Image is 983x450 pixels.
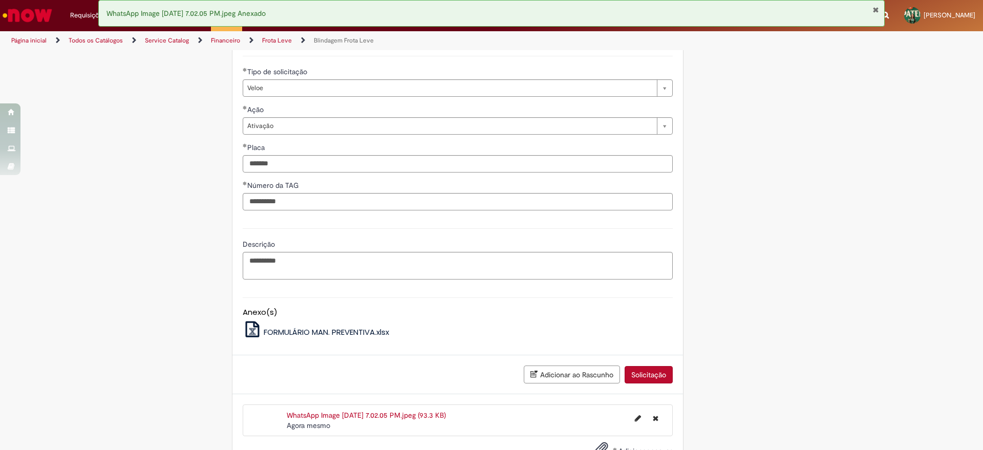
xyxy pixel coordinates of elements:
button: Editar nome de arquivo WhatsApp Image 2025-09-30 at 7.02.05 PM.jpeg [629,410,647,426]
span: Requisições [70,10,106,20]
a: Financeiro [211,36,240,45]
h5: Anexo(s) [243,308,673,317]
a: Blindagem Frota Leve [314,36,374,45]
a: Página inicial [11,36,47,45]
a: Service Catalog [145,36,189,45]
img: ServiceNow [1,5,54,26]
span: Número da TAG [247,181,301,190]
span: Ativação [247,118,652,134]
span: Obrigatório Preenchido [243,181,247,185]
span: [PERSON_NAME] [924,11,975,19]
span: Tipo de solicitação [247,67,309,76]
time: 30/09/2025 19:02:23 [287,421,330,430]
button: Excluir WhatsApp Image 2025-09-30 at 7.02.05 PM.jpeg [647,410,665,426]
span: WhatsApp Image [DATE] 7.02.05 PM.jpeg Anexado [106,9,266,18]
span: Ação [247,105,266,114]
textarea: Descrição [243,252,673,280]
button: Fechar Notificação [872,6,879,14]
a: FORMULÁRIO MAN. PREVENTIVA.xlsx [243,327,390,337]
input: Placa [243,155,673,173]
ul: Trilhas de página [8,31,648,50]
span: Agora mesmo [287,421,330,430]
a: WhatsApp Image [DATE] 7.02.05 PM.jpeg (93.3 KB) [287,411,446,420]
span: Placa [247,143,267,152]
a: Frota Leve [262,36,292,45]
span: Obrigatório Preenchido [243,68,247,72]
span: Veloe [247,80,652,96]
span: Obrigatório Preenchido [243,105,247,110]
input: Número da TAG [243,193,673,210]
span: FORMULÁRIO MAN. PREVENTIVA.xlsx [264,327,389,337]
span: Descrição [243,240,277,249]
a: Todos os Catálogos [69,36,123,45]
button: Adicionar ao Rascunho [524,366,620,383]
span: Obrigatório Preenchido [243,143,247,147]
button: Solicitação [625,366,673,383]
